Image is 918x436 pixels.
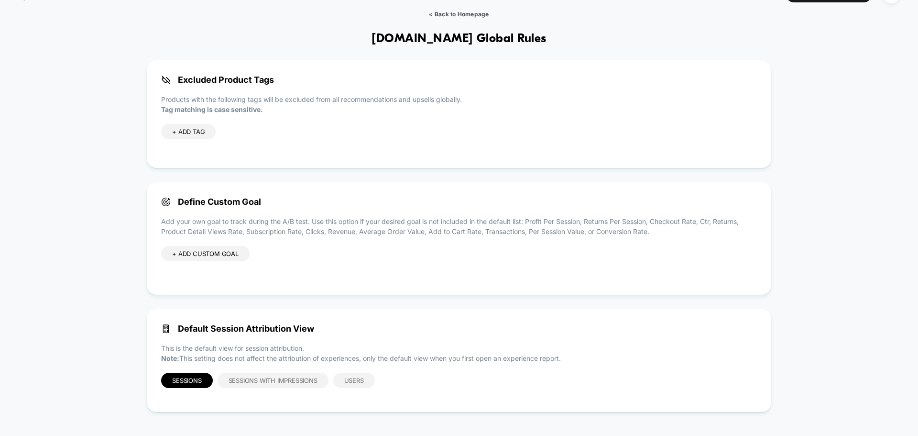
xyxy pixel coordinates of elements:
[344,377,364,384] span: Users
[172,377,201,384] span: Sessions
[161,105,263,113] strong: Tag matching is case sensitive.
[229,377,317,384] span: Sessions with Impressions
[429,11,489,18] span: < Back to Homepage
[161,75,757,85] span: Excluded Product Tags
[161,354,179,362] strong: Note:
[172,128,205,135] span: + ADD TAG
[161,216,757,236] p: Add your own goal to track during the A/B test. Use this option if your desired goal is not inclu...
[372,32,546,46] h1: [DOMAIN_NAME] Global Rules
[161,324,757,334] span: Default Session Attribution View
[161,246,250,261] div: + ADD CUSTOM GOAL
[161,197,757,207] span: Define Custom Goal
[161,94,757,114] p: Products with the following tags will be excluded from all recommendations and upsells globally.
[161,343,757,363] p: This is the default view for session attribution. This setting does not affect the attribution of...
